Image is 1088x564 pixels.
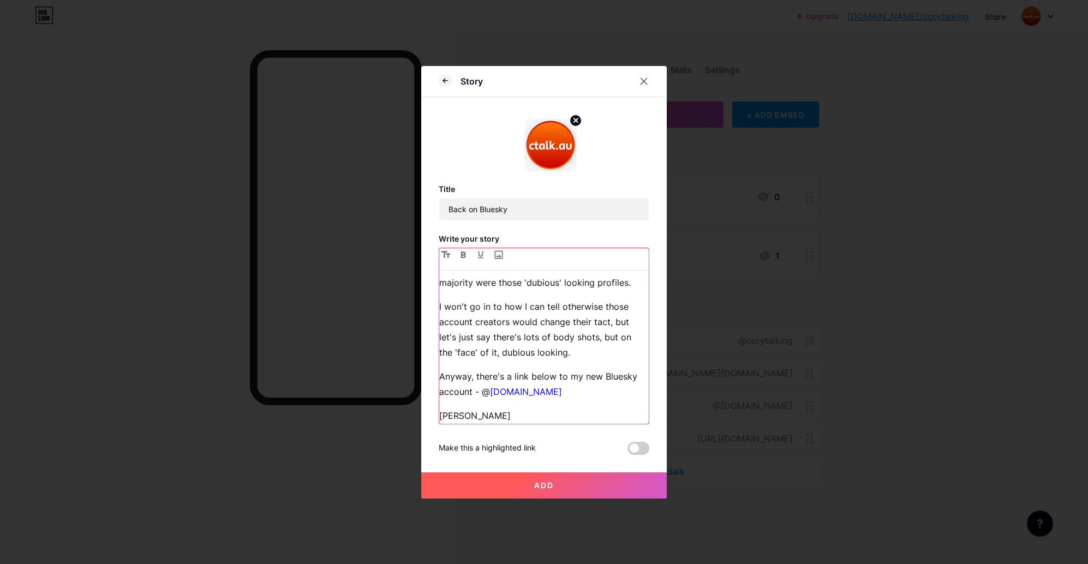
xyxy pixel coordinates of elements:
[439,408,649,423] p: [PERSON_NAME]
[524,119,577,171] img: link_thumbnail
[439,442,536,455] div: Make this a highlighted link
[439,299,649,360] p: I won't go in to how I can tell otherwise those account creators would change their tact, but let...
[421,472,667,499] button: Add
[534,481,554,490] span: Add
[461,75,483,88] div: Story
[439,234,649,243] h3: Write your story
[490,386,562,397] a: [DOMAIN_NAME]
[439,369,649,399] p: Anyway, there's a link below to my new Bluesky account - @
[439,199,649,220] input: Title
[439,184,649,194] h3: Title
